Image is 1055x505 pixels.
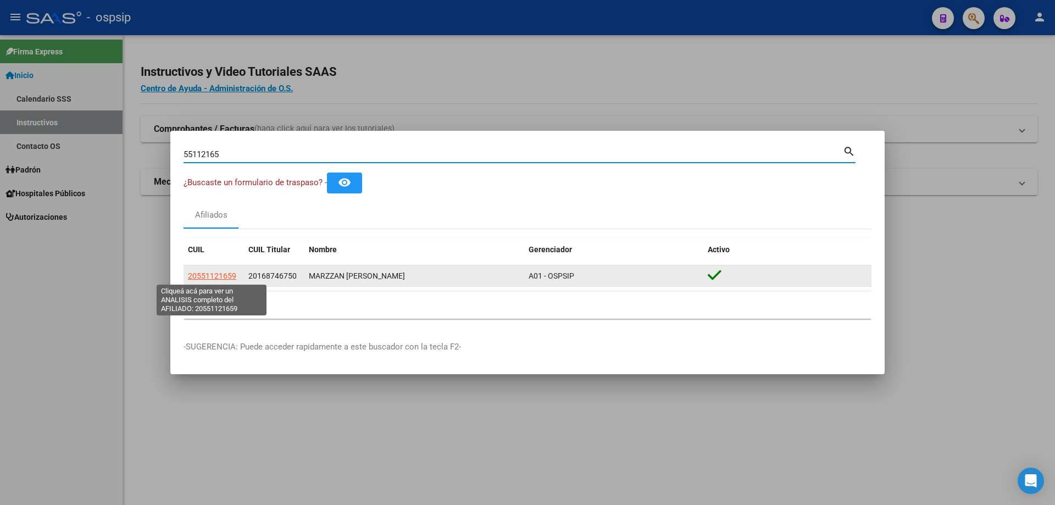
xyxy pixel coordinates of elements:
mat-icon: search [843,144,856,157]
div: Afiliados [195,209,227,221]
span: CUIL Titular [248,245,290,254]
span: Nombre [309,245,337,254]
datatable-header-cell: CUIL [184,238,244,262]
datatable-header-cell: Activo [703,238,871,262]
datatable-header-cell: Gerenciador [524,238,703,262]
span: 20168746750 [248,271,297,280]
p: -SUGERENCIA: Puede acceder rapidamente a este buscador con la tecla F2- [184,341,871,353]
div: Open Intercom Messenger [1018,468,1044,494]
span: A01 - OSPSIP [529,271,574,280]
span: Gerenciador [529,245,572,254]
span: CUIL [188,245,204,254]
datatable-header-cell: Nombre [304,238,524,262]
span: ¿Buscaste un formulario de traspaso? - [184,177,327,187]
div: 1 total [184,291,871,319]
div: MARZZAN [PERSON_NAME] [309,270,520,282]
span: 20551121659 [188,271,236,280]
datatable-header-cell: CUIL Titular [244,238,304,262]
span: Activo [708,245,730,254]
mat-icon: remove_red_eye [338,176,351,189]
